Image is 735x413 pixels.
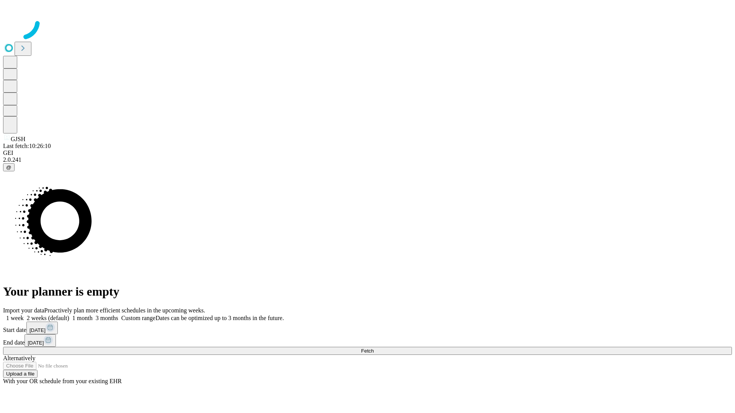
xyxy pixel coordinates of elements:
[26,322,58,334] button: [DATE]
[3,322,732,334] div: Start date
[121,315,155,321] span: Custom range
[29,327,46,333] span: [DATE]
[3,347,732,355] button: Fetch
[6,315,24,321] span: 1 week
[361,348,374,354] span: Fetch
[3,334,732,347] div: End date
[3,355,35,361] span: Alternatively
[27,315,69,321] span: 2 weeks (default)
[155,315,284,321] span: Dates can be optimized up to 3 months in the future.
[3,370,38,378] button: Upload a file
[3,156,732,163] div: 2.0.241
[3,143,51,149] span: Last fetch: 10:26:10
[11,136,25,142] span: GJSH
[24,334,56,347] button: [DATE]
[28,340,44,346] span: [DATE]
[3,285,732,299] h1: Your planner is empty
[6,164,11,170] span: @
[96,315,118,321] span: 3 months
[72,315,93,321] span: 1 month
[3,150,732,156] div: GEI
[3,378,122,384] span: With your OR schedule from your existing EHR
[3,163,15,171] button: @
[3,307,44,314] span: Import your data
[44,307,205,314] span: Proactively plan more efficient schedules in the upcoming weeks.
